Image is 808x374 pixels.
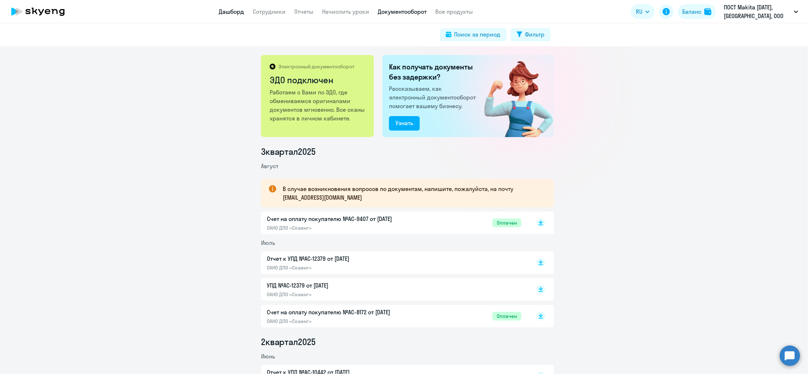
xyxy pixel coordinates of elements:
span: Август [261,162,278,170]
a: Сотрудники [253,8,286,15]
span: Оплачен [492,312,521,320]
a: Документооборот [378,8,427,15]
h2: Как получать документы без задержки? [389,62,479,82]
span: Оплачен [492,218,521,227]
h2: ЭДО подключен [270,74,366,86]
div: Фильтр [525,30,545,39]
img: balance [704,8,711,15]
a: Все продукты [436,8,473,15]
a: УПД №AC-12379 от [DATE]ОАНО ДПО «Скаенг» [267,281,521,298]
a: Счет на оплату покупателю №AC-9407 от [DATE]ОАНО ДПО «Скаенг»Оплачен [267,214,521,231]
a: Дашборд [219,8,244,15]
li: 3 квартал 2025 [261,146,554,157]
p: Счет на оплату покупателю №AC-9407 от [DATE] [267,214,419,223]
div: Баланс [682,7,701,16]
a: Отчет к УПД №AC-12379 от [DATE]ОАНО ДПО «Скаенг» [267,254,521,271]
button: RU [631,4,655,19]
span: RU [636,7,642,16]
a: Отчеты [295,8,314,15]
div: Узнать [396,119,413,127]
button: Фильтр [511,28,551,41]
p: Работаем с Вами по ЭДО, где обмениваемся оригиналами документов мгновенно. Все сканы хранятся в л... [270,88,366,123]
button: Узнать [389,116,420,131]
p: ОАНО ДПО «Скаенг» [267,291,419,298]
button: Балансbalance [678,4,716,19]
p: УПД №AC-12379 от [DATE] [267,281,419,290]
button: Поиск за период [440,28,506,41]
span: Июнь [261,353,275,360]
div: Поиск за период [454,30,501,39]
p: Отчет к УПД №AC-12379 от [DATE] [267,254,419,263]
li: 2 квартал 2025 [261,336,554,348]
p: ОАНО ДПО «Скаенг» [267,318,419,324]
a: Счет на оплату покупателю №AC-8172 от [DATE]ОАНО ДПО «Скаенг»Оплачен [267,308,521,324]
p: ОАНО ДПО «Скаенг» [267,225,419,231]
button: ПОСТ Makita [DATE], [GEOGRAPHIC_DATA], ООО [720,3,802,20]
p: Счет на оплату покупателю №AC-8172 от [DATE] [267,308,419,316]
p: Рассказываем, как электронный документооборот помогает вашему бизнесу. [389,84,479,110]
img: connected [473,55,554,137]
p: ПОСТ Makita [DATE], [GEOGRAPHIC_DATA], ООО [724,3,791,20]
p: В случае возникновения вопросов по документам, напишите, пожалуйста, на почту [EMAIL_ADDRESS][DOM... [283,184,541,202]
p: ОАНО ДПО «Скаенг» [267,264,419,271]
a: Начислить уроки [322,8,369,15]
span: Июль [261,239,275,246]
p: Электронный документооборот [278,63,354,70]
